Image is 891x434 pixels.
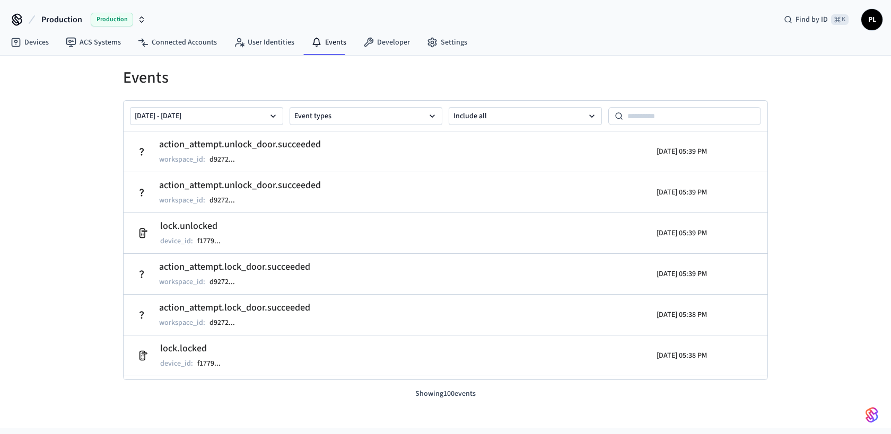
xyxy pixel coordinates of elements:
span: PL [862,10,881,29]
span: Production [91,13,133,26]
span: ⌘ K [831,14,849,25]
a: Connected Accounts [129,33,225,52]
p: workspace_id : [159,195,205,206]
span: Find by ID [796,14,828,25]
h1: Events [123,68,768,87]
p: [DATE] 05:38 PM [657,309,707,320]
a: Devices [2,33,57,52]
button: d9272... [207,316,246,329]
a: Settings [418,33,476,52]
button: d9272... [207,276,246,288]
button: Event types [290,107,443,125]
h2: lock.locked [160,341,231,356]
h2: action_attempt.lock_door.succeeded [159,300,310,315]
p: device_id : [160,358,193,369]
button: d9272... [207,153,246,166]
p: device_id : [160,236,193,246]
p: [DATE] 05:39 PM [657,146,707,157]
p: workspace_id : [159,154,205,165]
h2: lock.unlocked [160,219,231,234]
button: [DATE] - [DATE] [130,107,283,125]
p: Showing 100 events [123,388,768,400]
p: [DATE] 05:38 PM [657,350,707,361]
a: Events [303,33,355,52]
a: User Identities [225,33,303,52]
h2: action_attempt.lock_door.succeeded [159,260,310,274]
p: [DATE] 05:39 PM [657,187,707,198]
p: workspace_id : [159,277,205,287]
button: Include all [449,107,602,125]
p: workspace_id : [159,317,205,328]
p: [DATE] 05:39 PM [657,228,707,238]
span: Production [41,13,82,26]
h2: action_attempt.unlock_door.succeeded [159,137,321,152]
a: Developer [355,33,418,52]
button: d9272... [207,194,246,207]
div: Find by ID⌘ K [775,10,857,29]
button: f1779... [195,357,231,370]
button: PL [861,9,883,30]
p: [DATE] 05:39 PM [657,269,707,279]
h2: action_attempt.unlock_door.succeeded [159,178,321,193]
img: SeamLogoGradient.69752ec5.svg [866,406,878,423]
a: ACS Systems [57,33,129,52]
button: f1779... [195,235,231,247]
